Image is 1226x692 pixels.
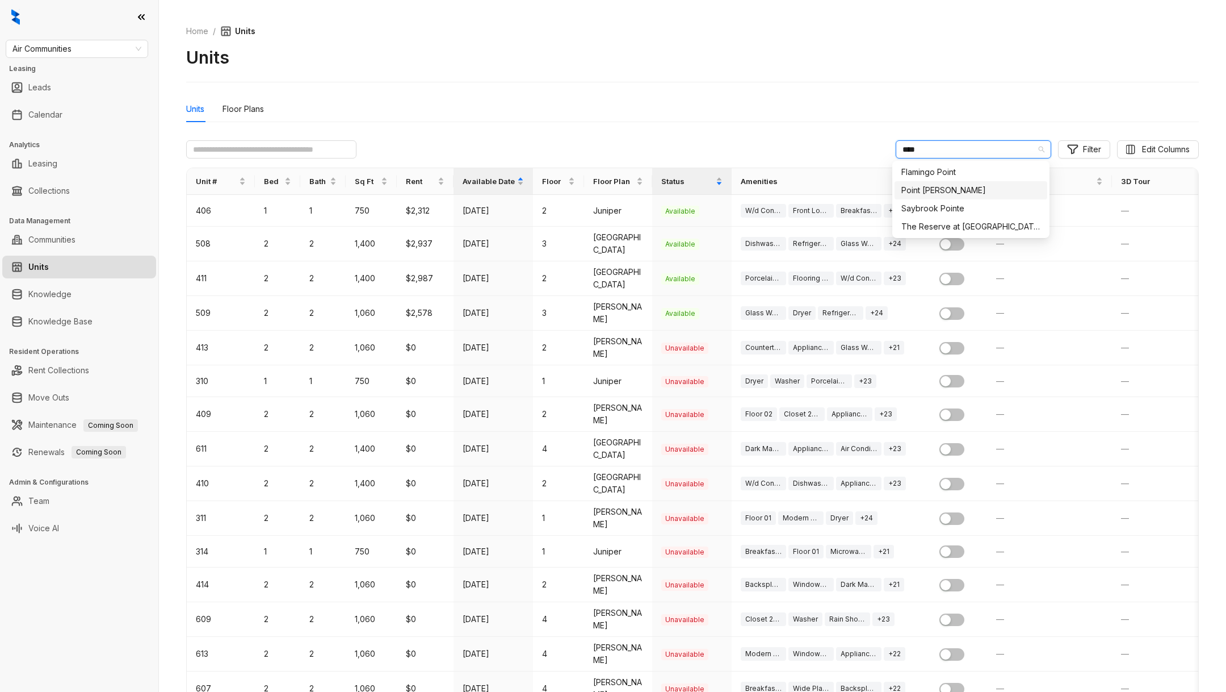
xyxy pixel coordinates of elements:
div: Rain Shower Head [825,612,870,626]
td: 1,060 [346,501,397,536]
span: — [1121,513,1129,523]
td: 1,060 [346,331,397,365]
div: + 21 [884,341,904,355]
td: $0 [397,365,454,397]
td: 1,060 [346,568,397,602]
span: Unavailable [661,513,708,524]
div: + 23 [872,612,895,626]
th: Amenities [732,168,930,195]
a: RenewalsComing Soon [28,441,126,464]
div: W/d Connection [741,477,786,490]
a: Knowledge Base [28,310,93,333]
span: — [996,376,1004,386]
a: Voice AI [28,517,59,540]
span: [PERSON_NAME] [593,643,642,665]
td: 310 [187,365,255,397]
td: 413 [187,331,255,365]
td: 2 [255,637,300,672]
a: Move Outs [28,386,69,409]
span: Available Date [463,176,515,187]
td: [DATE] [454,637,533,672]
li: Knowledge [2,283,156,306]
td: 2 [300,296,346,331]
td: 314 [187,536,255,568]
td: [DATE] [454,568,533,602]
span: Juniper [593,206,622,215]
span: [PERSON_NAME] [593,403,642,425]
td: $0 [397,466,454,501]
td: 1,060 [346,637,397,672]
span: Unavailable [661,614,708,626]
a: Units [28,256,49,278]
span: Available [661,273,699,285]
span: Sq Ft [355,176,379,187]
a: Rent Collections [28,359,89,382]
span: Unavailable [661,409,708,420]
div: Modern Kitchen [741,647,786,661]
td: 410 [187,466,255,501]
span: [GEOGRAPHIC_DATA] [593,472,641,494]
td: $2,937 [397,227,454,261]
div: Refrigerator Legacy [818,306,863,320]
td: 406 [187,195,255,227]
span: [PERSON_NAME] [593,336,642,358]
span: [PERSON_NAME] [593,507,642,529]
span: — [996,649,1004,658]
td: 2 [255,227,300,261]
div: Breakfast Bar/nook [741,545,786,558]
div: Floor 01 [788,545,824,558]
td: 613 [187,637,255,672]
div: Flooring Wood 2014 [788,272,834,285]
td: 3 [533,296,584,331]
span: Unavailable [661,343,708,354]
span: Unavailable [661,376,708,387]
li: Voice AI [2,517,156,540]
td: 2 [255,296,300,331]
div: Change Community [896,140,1051,159]
span: Bath [309,176,328,187]
span: Coming Soon [83,419,138,432]
span: — [1121,308,1129,318]
td: 750 [346,365,397,397]
span: Unavailable [661,547,708,558]
td: [DATE] [454,331,533,365]
td: 3 [533,227,584,261]
div: + 24 [884,237,906,251]
td: 409 [187,397,255,432]
td: 1,400 [346,227,397,261]
div: Breakfast Bar/nook [836,204,881,218]
span: [PERSON_NAME] [593,608,642,630]
span: — [1121,239,1129,248]
span: — [1121,376,1129,386]
td: [DATE] [454,602,533,637]
div: Saybrook Pointe [895,199,1047,218]
div: Flamingo Point [901,166,1040,178]
span: — [1121,206,1129,215]
td: [DATE] [454,466,533,501]
span: Edit Columns [1142,143,1190,156]
td: 2 [533,397,584,432]
div: Units [186,103,204,115]
span: — [996,614,1004,624]
td: $0 [397,602,454,637]
td: 2 [300,637,346,672]
div: The Reserve at Coconut Point [895,218,1047,236]
td: 508 [187,227,255,261]
div: Porcelain Tile Shower [807,374,852,388]
td: $0 [397,536,454,568]
div: Dryer [741,374,768,388]
td: 4 [533,637,584,672]
span: — [996,308,1004,318]
a: Collections [28,180,70,202]
span: — [996,409,1004,419]
div: + 24 [866,306,888,320]
td: 2 [533,568,584,602]
span: — [1121,614,1129,624]
span: — [996,343,1004,352]
th: Unit # [187,168,255,195]
span: — [996,513,1004,523]
span: [GEOGRAPHIC_DATA] [593,232,641,255]
span: — [996,273,1004,283]
span: Coming Soon [72,446,126,458]
li: Collections [2,180,156,202]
